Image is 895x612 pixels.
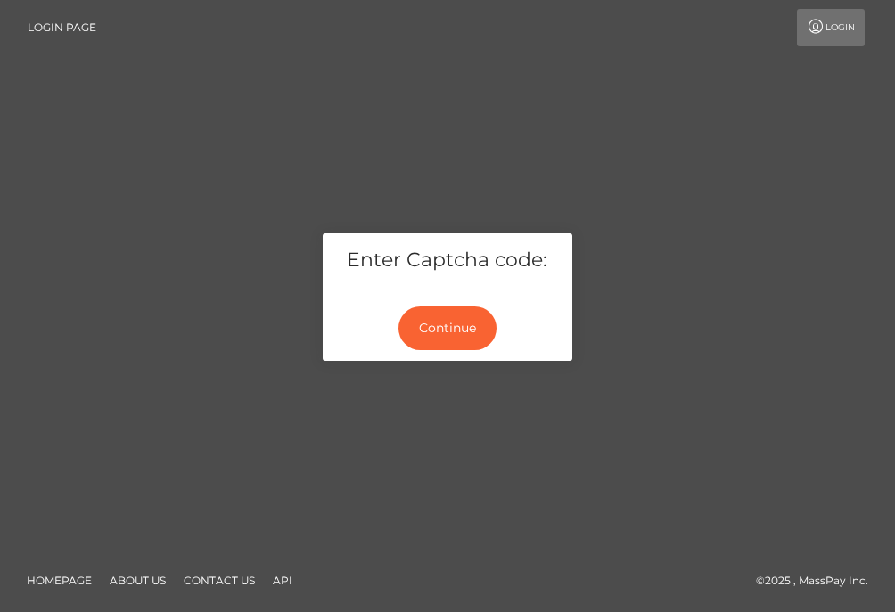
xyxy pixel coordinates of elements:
a: API [266,567,300,594]
h5: Enter Captcha code: [336,247,559,274]
a: About Us [103,567,173,594]
a: Login [797,9,865,46]
a: Contact Us [177,567,262,594]
a: Login Page [28,9,96,46]
div: © 2025 , MassPay Inc. [756,571,882,591]
button: Continue [398,306,497,350]
a: Homepage [20,567,99,594]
